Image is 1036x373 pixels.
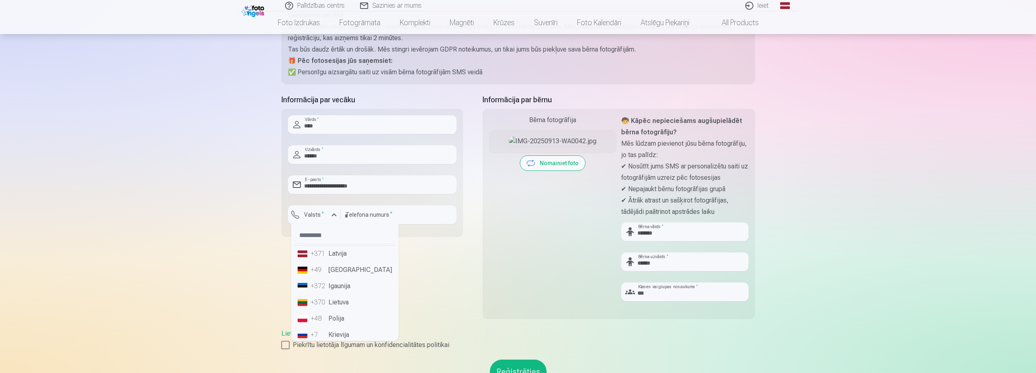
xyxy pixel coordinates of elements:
div: Lauks ir obligāts [288,224,341,231]
button: Nomainiet foto [520,156,585,170]
a: Suvenīri [524,11,567,34]
p: ✔ Ātrāk atrast un sašķirot fotogrāfijas, tādējādi paātrinot apstrādes laiku [621,195,749,218]
div: Bērna fotogrāfija [489,115,616,125]
div: +371 [311,249,327,259]
a: Lietošanas līgums [281,330,333,337]
p: Tas būs daudz ērtāk un drošāk. Mēs stingri ievērojam GDPR noteikumus, un tikai jums būs piekļuve ... [288,44,749,55]
li: Lietuva [294,294,395,310]
img: IMG-20250913-WA0042.jpg [509,136,596,146]
a: Krūzes [484,11,524,34]
a: All products [699,11,768,34]
img: /fa1 [242,3,266,17]
h5: Informācija par vecāku [281,94,463,106]
p: ✔ Nepajaukt bērnu fotogrāfijas grupā [621,183,749,195]
div: , [281,329,755,350]
div: +370 [311,298,327,307]
li: Igaunija [294,278,395,294]
a: Fotogrāmata [330,11,390,34]
label: Valsts [301,211,327,219]
li: Polija [294,310,395,327]
li: Krievija [294,327,395,343]
div: +372 [311,281,327,291]
a: Foto kalendāri [567,11,631,34]
li: Latvija [294,246,395,262]
p: ✅ Personīgu aizsargātu saiti uz visām bērna fotogrāfijām SMS veidā [288,67,749,78]
a: Atslēgu piekariņi [631,11,699,34]
a: Komplekti [390,11,440,34]
button: Valsts* [288,205,341,224]
strong: 🧒 Kāpēc nepieciešams augšupielādēt bērna fotogrāfiju? [621,117,742,136]
p: ✔ Nosūtīt jums SMS ar personalizētu saiti uz fotogrāfijām uzreiz pēc fotosesijas [621,161,749,183]
label: Piekrītu lietotāja līgumam un konfidencialitātes politikai [281,340,755,350]
div: +49 [311,265,327,275]
div: +7 [311,330,327,340]
div: +48 [311,314,327,323]
strong: 🎁 Pēc fotosesijas jūs saņemsiet: [288,57,393,65]
h5: Informācija par bērnu [483,94,755,106]
a: Magnēti [440,11,484,34]
p: Mēs lūdzam pievienot jūsu bērna fotogrāfiju, jo tas palīdz: [621,138,749,161]
li: [GEOGRAPHIC_DATA] [294,262,395,278]
a: Foto izdrukas [268,11,330,34]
